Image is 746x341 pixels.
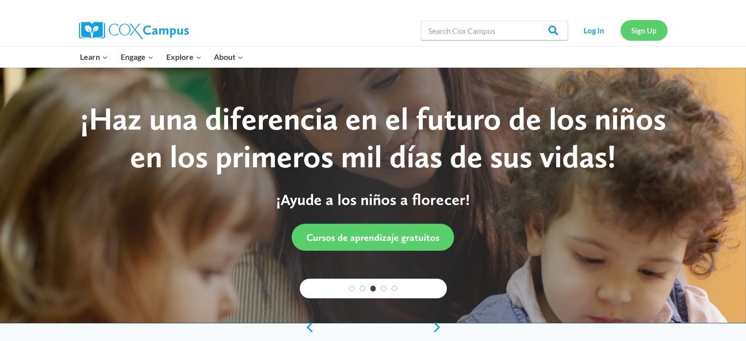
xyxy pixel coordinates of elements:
[292,224,454,251] a: Cursos de aprendizaje gratuitos
[66,100,679,176] div: ¡Haz una diferencia en el futuro de los niños en los primeros mil días de sus vidas!
[160,47,208,67] button: Child menu of Explore
[300,317,447,337] div: content slider buttons
[421,21,568,40] input: Search Cox Campus
[79,22,189,39] img: Cox Campus
[74,47,115,67] button: Child menu of Learn
[114,47,160,67] button: Child menu of Engage
[620,20,668,40] a: Sign Up
[370,286,376,291] a: 3
[573,20,668,40] nav: Secondary Navigation
[349,286,355,291] a: 1
[391,286,397,291] a: 5
[207,47,250,67] button: Child menu of About
[360,286,365,291] a: 2
[432,321,447,333] a: next
[381,286,386,291] a: 4
[66,190,679,209] p: ¡Ayude a los niños a florecer!
[300,321,314,333] a: previous
[573,20,616,40] a: Log In
[307,232,439,243] span: Cursos de aprendizaje gratuitos
[74,47,250,67] nav: Primary Navigation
